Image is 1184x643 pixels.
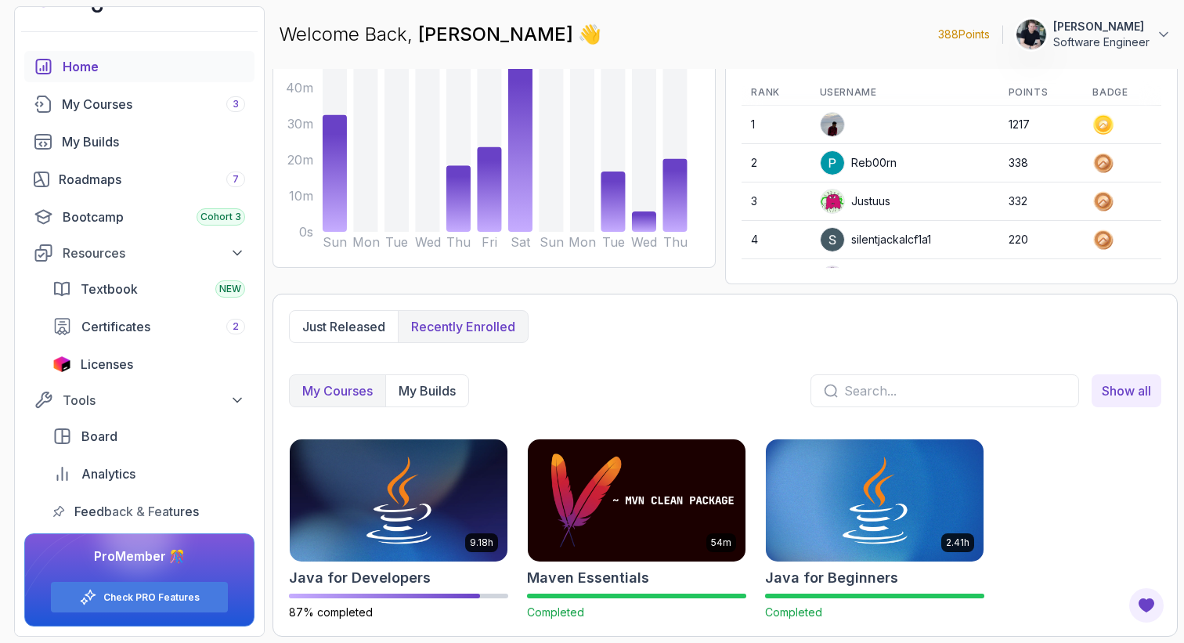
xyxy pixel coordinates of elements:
tspan: Mon [569,234,596,250]
span: 3 [233,98,239,110]
a: textbook [43,273,254,305]
button: Resources [24,239,254,267]
span: Analytics [81,464,135,483]
p: My Courses [302,381,373,400]
td: 338 [999,144,1084,182]
div: silentjackalcf1a1 [820,227,931,252]
img: user profile image [1016,20,1046,49]
a: analytics [43,458,254,489]
tspan: Sun [540,234,564,250]
h2: Maven Essentials [527,567,649,589]
tspan: 0s [299,224,313,240]
th: Badge [1083,80,1161,106]
td: 5 [742,259,810,298]
a: my_courses [1092,374,1161,407]
div: Resources [63,244,245,262]
div: Justuus [820,189,890,214]
span: Show all [1102,381,1151,400]
div: Tools [63,391,245,410]
tspan: 40m [286,80,313,96]
button: My Builds [385,375,468,406]
span: Textbook [81,280,138,298]
span: Cohort 3 [200,211,241,223]
button: Recently enrolled [398,311,528,342]
p: 9.18h [470,536,493,549]
span: Certificates [81,317,150,336]
th: Rank [742,80,810,106]
tspan: Thu [446,234,471,250]
div: Reb00rn [820,150,897,175]
img: Java for Beginners card [766,439,984,562]
a: bootcamp [24,201,254,233]
span: NEW [219,283,241,295]
a: feedback [43,496,254,527]
tspan: Tue [385,234,408,250]
span: Completed [527,605,584,619]
img: Maven Essentials card [528,439,745,562]
th: Points [999,80,1084,106]
div: Roadmaps [59,170,245,189]
img: user profile image [821,228,844,251]
img: user profile image [821,151,844,175]
h2: Java for Beginners [765,567,898,589]
p: Welcome Back, [279,22,601,47]
a: roadmaps [24,164,254,195]
button: user profile image[PERSON_NAME]Software Engineer [1016,19,1171,50]
a: Java for Beginners card2.41hJava for BeginnersCompleted [765,439,984,620]
button: Just released [290,311,398,342]
p: Recently enrolled [411,317,515,336]
div: bajoax1 [820,266,890,291]
tspan: Fri [482,234,497,250]
button: Tools [24,386,254,414]
div: My Builds [62,132,245,151]
input: Search... [844,381,1066,400]
span: Completed [765,605,822,619]
td: 332 [999,182,1084,221]
button: My Courses [290,375,385,406]
a: certificates [43,311,254,342]
span: Licenses [81,355,133,374]
img: user profile image [821,113,844,136]
a: Check PRO Features [103,591,200,604]
td: 201 [999,259,1084,298]
span: 87% completed [289,605,373,619]
p: 54m [711,536,731,549]
span: Board [81,427,117,446]
p: 2.41h [946,536,969,549]
p: Software Engineer [1053,34,1150,50]
a: builds [24,126,254,157]
tspan: Mon [352,234,380,250]
span: [PERSON_NAME] [418,23,578,45]
img: default monster avatar [821,266,844,290]
p: My Builds [399,381,456,400]
span: 👋 [578,22,601,47]
a: courses [24,89,254,120]
td: 4 [742,221,810,259]
tspan: Sun [323,234,347,250]
p: Just released [302,317,385,336]
a: home [24,51,254,82]
button: Check PRO Features [50,581,229,613]
tspan: 30m [287,116,313,132]
td: 220 [999,221,1084,259]
div: My Courses [62,95,245,114]
p: [PERSON_NAME] [1053,19,1150,34]
div: Home [63,57,245,76]
img: Java for Developers card [290,439,507,562]
tspan: Wed [415,234,441,250]
p: 388 Points [938,27,990,42]
tspan: Tue [602,234,625,250]
a: Maven Essentials card54mMaven EssentialsCompleted [527,439,746,620]
td: 1217 [999,106,1084,144]
td: 2 [742,144,810,182]
h2: Java for Developers [289,567,431,589]
button: Open Feedback Button [1128,587,1165,624]
tspan: 20m [287,152,313,168]
span: 2 [233,320,239,333]
th: Username [810,80,999,106]
a: Java for Developers card9.18hJava for Developers87% completed [289,439,508,620]
a: licenses [43,349,254,380]
span: 7 [233,173,239,186]
div: Bootcamp [63,208,245,226]
img: jetbrains icon [52,356,71,372]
